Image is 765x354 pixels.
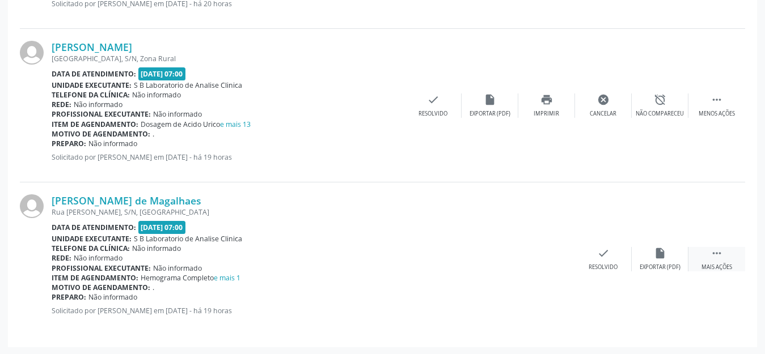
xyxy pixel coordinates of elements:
[52,194,201,207] a: [PERSON_NAME] de Magalhaes
[636,110,684,118] div: Não compareceu
[711,247,723,259] i: 
[52,223,136,232] b: Data de atendimento:
[52,120,138,129] b: Item de agendamento:
[20,194,44,218] img: img
[484,93,496,106] i: insert_drive_file
[52,292,86,302] b: Preparo:
[214,273,240,283] a: e mais 1
[52,54,405,63] div: [GEOGRAPHIC_DATA], S/N, Zona Rural
[134,80,242,90] span: S B Laboratorio de Analise Clinica
[52,234,132,244] b: Unidade executante:
[153,263,202,273] span: Não informado
[52,109,151,119] b: Profissional executante:
[88,292,137,302] span: Não informado
[141,120,251,129] span: Dosagem de Acido Urico
[138,221,186,234] span: [DATE] 07:00
[52,139,86,148] b: Preparo:
[701,263,732,271] div: Mais ações
[20,41,44,65] img: img
[427,93,439,106] i: check
[589,263,618,271] div: Resolvido
[52,253,71,263] b: Rede:
[141,273,240,283] span: Hemograma Completo
[699,110,735,118] div: Menos ações
[711,93,723,106] i: 
[220,120,251,129] a: e mais 13
[132,244,181,253] span: Não informado
[52,207,575,217] div: Rua [PERSON_NAME], S/N, [GEOGRAPHIC_DATA]
[597,247,610,259] i: check
[52,263,151,273] b: Profissional executante:
[590,110,616,118] div: Cancelar
[132,90,181,100] span: Não informado
[52,69,136,79] b: Data de atendimento:
[88,139,137,148] span: Não informado
[52,100,71,109] b: Rede:
[52,90,130,100] b: Telefone da clínica:
[52,244,130,253] b: Telefone da clínica:
[153,129,154,139] span: .
[52,129,150,139] b: Motivo de agendamento:
[640,263,681,271] div: Exportar (PDF)
[540,93,553,106] i: print
[153,109,202,119] span: Não informado
[153,283,154,292] span: .
[654,93,666,106] i: alarm_off
[52,283,150,292] b: Motivo de agendamento:
[74,253,122,263] span: Não informado
[470,110,510,118] div: Exportar (PDF)
[52,273,138,283] b: Item de agendamento:
[419,110,447,118] div: Resolvido
[597,93,610,106] i: cancel
[138,67,186,80] span: [DATE] 07:00
[52,80,132,90] b: Unidade executante:
[654,247,666,259] i: insert_drive_file
[74,100,122,109] span: Não informado
[52,41,132,53] a: [PERSON_NAME]
[134,234,242,244] span: S B Laboratorio de Analise Clinica
[52,152,405,162] p: Solicitado por [PERSON_NAME] em [DATE] - há 19 horas
[52,306,575,315] p: Solicitado por [PERSON_NAME] em [DATE] - há 19 horas
[534,110,559,118] div: Imprimir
